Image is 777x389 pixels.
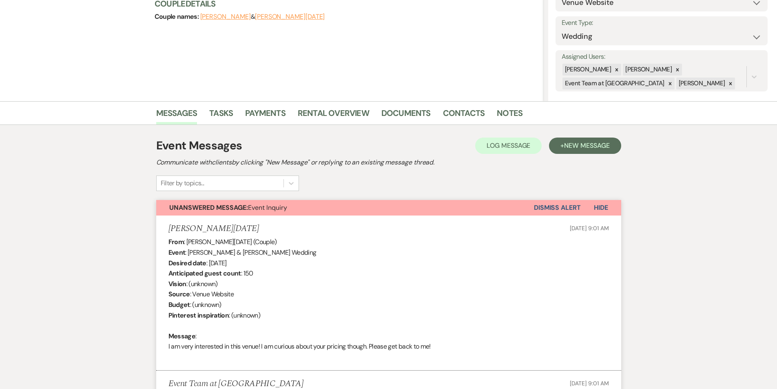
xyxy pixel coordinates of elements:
span: [DATE] 9:01 AM [570,380,609,387]
span: Couple names: [155,12,200,21]
label: Event Type: [562,17,762,29]
a: Contacts [443,107,485,124]
a: Rental Overview [298,107,369,124]
button: +New Message [549,138,621,154]
b: Budget [168,300,190,309]
div: : [PERSON_NAME][DATE] (Couple) : [PERSON_NAME] & [PERSON_NAME] Wedding : [DATE] : 150 : (unknown)... [168,237,609,362]
h1: Event Messages [156,137,242,154]
b: Pinterest inspiration [168,311,229,320]
span: Hide [594,203,608,212]
h5: [PERSON_NAME][DATE] [168,224,259,234]
button: Log Message [475,138,542,154]
span: [DATE] 9:01 AM [570,225,609,232]
a: Documents [381,107,431,124]
div: Filter by topics... [161,178,204,188]
button: Hide [581,200,621,216]
h5: Event Team at [GEOGRAPHIC_DATA] [168,379,304,389]
b: Message [168,332,196,340]
a: Messages [156,107,197,124]
div: [PERSON_NAME] [676,78,726,89]
b: Source [168,290,190,298]
div: Event Team at [GEOGRAPHIC_DATA] [562,78,666,89]
button: Dismiss Alert [534,200,581,216]
span: Event Inquiry [169,203,287,212]
a: Tasks [209,107,233,124]
button: Unanswered Message:Event Inquiry [156,200,534,216]
b: Anticipated guest count [168,269,241,278]
button: [PERSON_NAME][DATE] [255,13,325,20]
label: Assigned Users: [562,51,762,63]
h2: Communicate with clients by clicking "New Message" or replying to an existing message thread. [156,158,621,167]
button: [PERSON_NAME] [200,13,251,20]
span: Log Message [487,141,530,150]
div: [PERSON_NAME] [562,64,613,76]
b: Vision [168,280,186,288]
span: & [200,13,325,21]
b: Desired date [168,259,206,267]
div: [PERSON_NAME] [623,64,673,76]
b: Event [168,248,186,257]
b: From [168,238,184,246]
span: New Message [564,141,609,150]
a: Notes [497,107,522,124]
strong: Unanswered Message: [169,203,248,212]
a: Payments [245,107,286,124]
